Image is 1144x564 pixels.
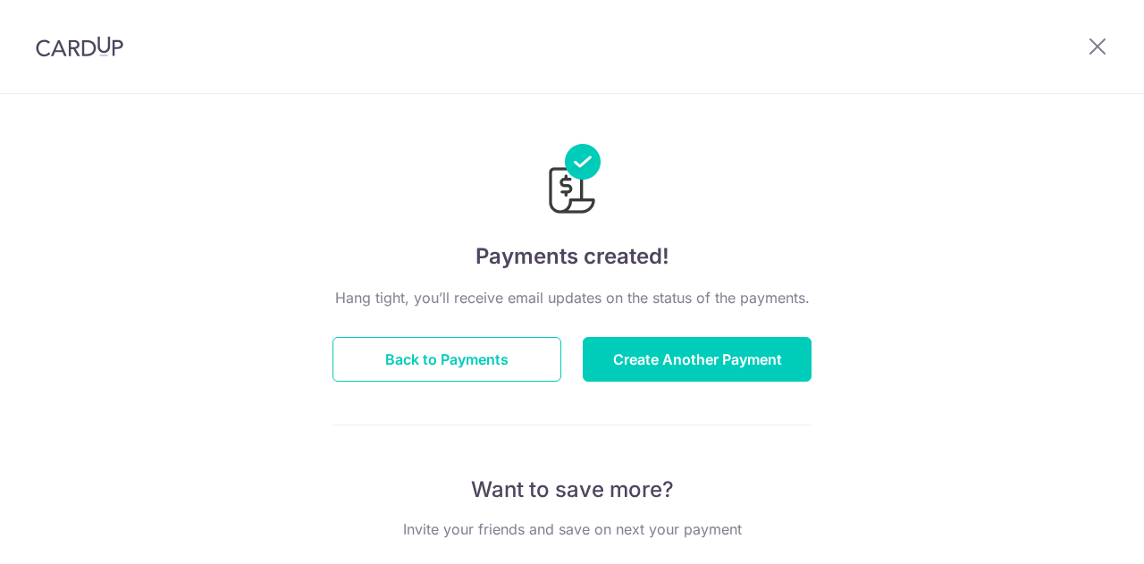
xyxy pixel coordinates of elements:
[1030,510,1126,555] iframe: Opens a widget where you can find more information
[332,240,812,273] h4: Payments created!
[583,337,812,382] button: Create Another Payment
[543,144,601,219] img: Payments
[332,287,812,308] p: Hang tight, you’ll receive email updates on the status of the payments.
[36,36,123,57] img: CardUp
[332,337,561,382] button: Back to Payments
[332,476,812,504] p: Want to save more?
[332,518,812,540] p: Invite your friends and save on next your payment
